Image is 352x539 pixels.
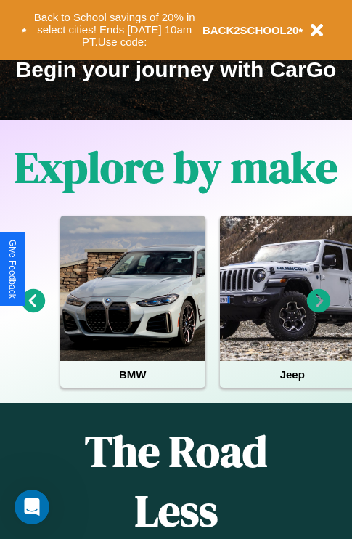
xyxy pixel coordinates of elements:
button: Back to School savings of 20% in select cities! Ends [DATE] 10am PT.Use code: [27,7,202,52]
h4: BMW [60,361,205,388]
div: Give Feedback [7,240,17,299]
iframe: Intercom live chat [15,490,49,524]
h1: Explore by make [15,137,337,197]
b: BACK2SCHOOL20 [202,24,299,36]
